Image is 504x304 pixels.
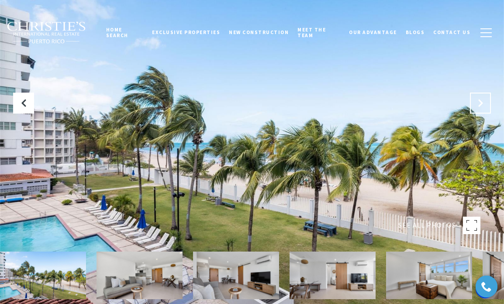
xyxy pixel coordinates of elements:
img: 7041 CARR 187 #307B [290,252,376,299]
span: New Construction [229,29,289,35]
span: SEE ALL PHOTOS [398,220,456,231]
a: Exclusive Properties [148,21,224,43]
a: Meet the Team [293,19,345,46]
a: Our Advantage [345,21,401,43]
span: Our Advantage [349,29,397,35]
a: Home Search [102,19,148,46]
span: Exclusive Properties [152,29,220,35]
span: Contact Us [433,29,470,35]
button: button [475,20,497,45]
a: New Construction [224,21,293,43]
span: Blogs [406,29,425,35]
img: 7041 CARR 187 #307B [386,252,472,299]
img: 7041 CARR 187 #307B [97,252,183,299]
a: Blogs [401,21,429,43]
button: Previous Slide [13,93,34,114]
img: Christie's International Real Estate black text logo [7,21,86,44]
button: Next Slide [470,93,491,114]
img: 7041 CARR 187 #307B [193,252,279,299]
